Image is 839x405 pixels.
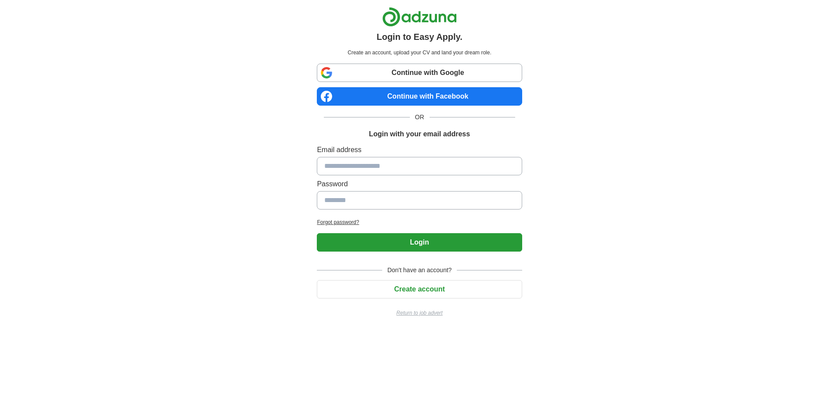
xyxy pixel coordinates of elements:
img: Adzuna logo [382,7,457,27]
a: Return to job advert [317,309,522,317]
label: Email address [317,145,522,155]
button: Login [317,233,522,252]
p: Create an account, upload your CV and land your dream role. [319,49,520,57]
h1: Login with your email address [369,129,470,139]
a: Continue with Google [317,64,522,82]
a: Continue with Facebook [317,87,522,106]
a: Create account [317,285,522,293]
label: Password [317,179,522,189]
span: OR [410,113,430,122]
h1: Login to Easy Apply. [376,30,463,43]
span: Don't have an account? [382,266,457,275]
a: Forgot password? [317,218,522,226]
button: Create account [317,280,522,298]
